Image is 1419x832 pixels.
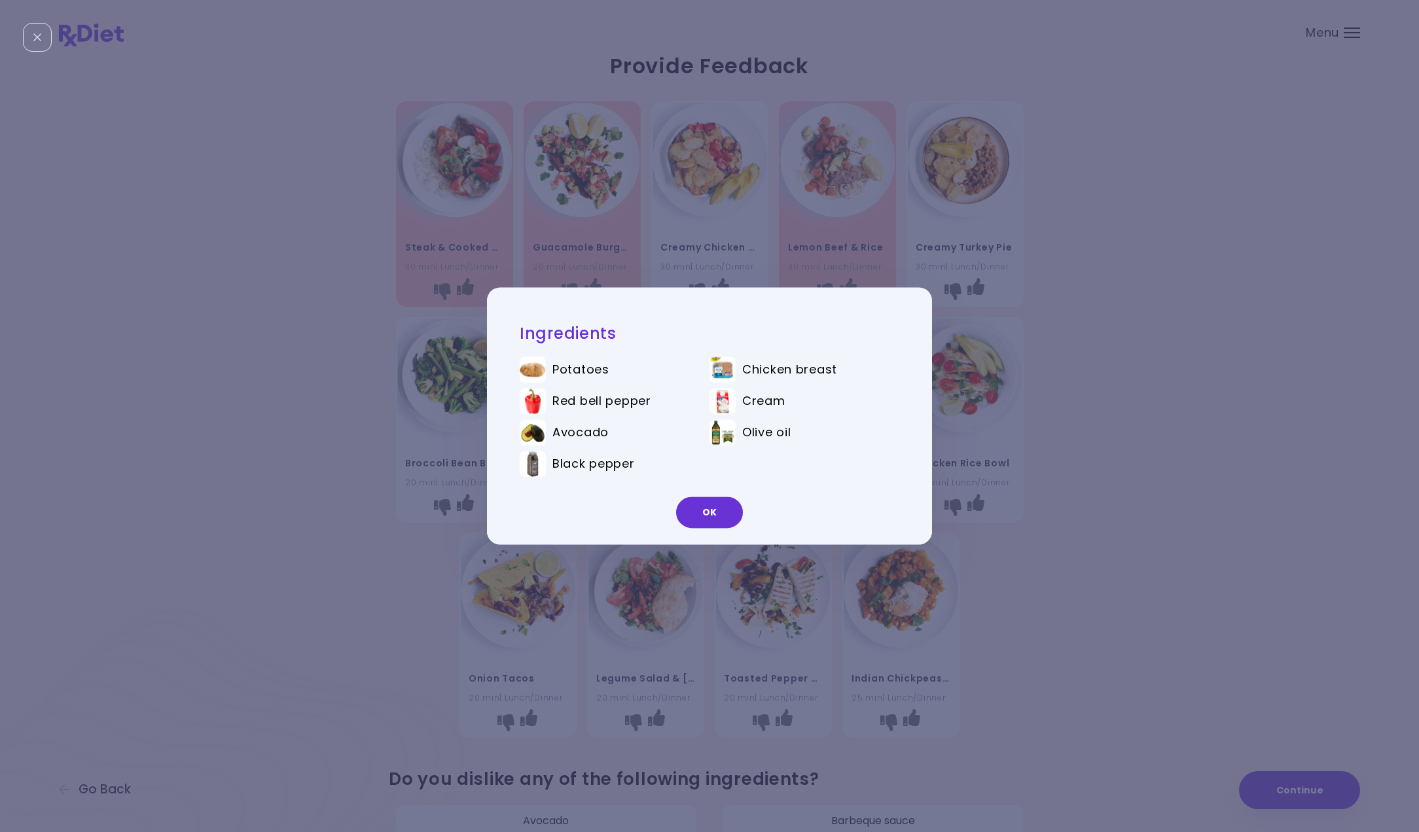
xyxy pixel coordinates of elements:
span: Red bell pepper [552,394,651,409]
h2: Ingredients [520,323,899,343]
span: Olive oil [742,426,791,440]
span: Avocado [552,426,609,440]
span: Black pepper [552,457,635,472]
span: Potatoes [552,363,609,377]
span: Chicken breast [742,363,837,377]
div: Close [23,23,52,52]
button: OK [676,497,743,529]
span: Cream [742,394,785,409]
